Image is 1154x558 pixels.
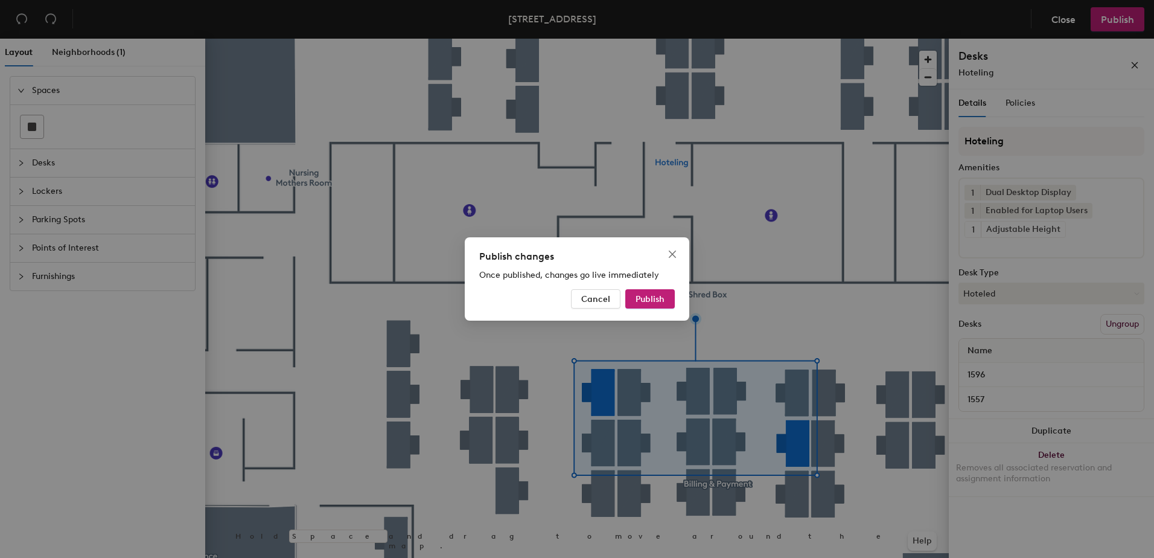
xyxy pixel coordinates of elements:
span: Close [663,249,682,259]
button: Publish [625,289,675,309]
span: Publish [636,294,665,304]
span: close [668,249,677,259]
button: Cancel [571,289,620,309]
button: Close [663,245,682,264]
span: Once published, changes go live immediately [479,270,659,280]
div: Publish changes [479,249,675,264]
span: Cancel [581,294,610,304]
